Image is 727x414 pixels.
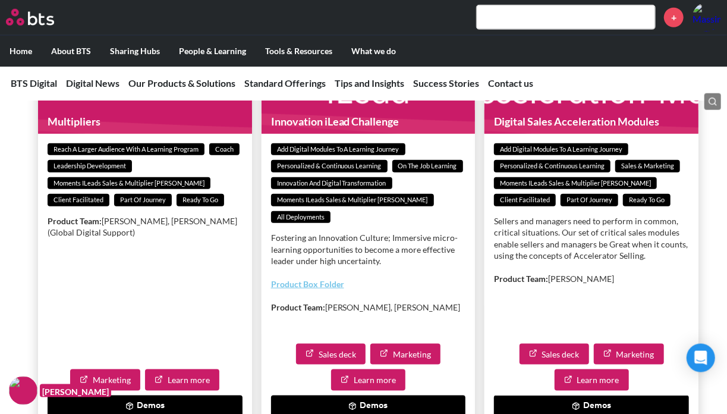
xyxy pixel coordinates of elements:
[11,77,57,89] a: BTS Digital
[555,369,629,391] a: Learn more
[256,36,342,67] label: Tools & Resources
[271,194,434,206] span: Moments iLeads Sales & Multiplier [PERSON_NAME]
[70,369,140,391] a: Marketing
[342,36,405,67] label: What we do
[623,194,671,206] span: Ready to go
[209,143,240,156] span: Coach
[177,194,224,206] span: Ready to go
[494,215,689,262] p: Sellers and managers need to perform in common, critical situations. Our set of critical sales mo...
[42,36,100,67] label: About BTS
[693,3,721,32] img: Massimo Pernicone
[335,77,404,89] a: Tips and Insights
[494,274,548,284] strong: Product Team:
[271,143,405,156] span: Add Digital Modules to a Learning Journey
[494,194,556,206] span: Client facilitated
[615,160,680,172] span: Sales & Marketing
[370,344,440,365] a: Marketing
[169,36,256,67] label: People & Learning
[271,160,388,172] span: Personalized & Continuous Learning
[693,3,721,32] a: Profile
[271,211,331,224] span: All deployments
[244,77,326,89] a: Standard Offerings
[9,377,37,405] img: F
[561,194,618,206] span: Part of Journey
[687,344,715,372] div: Open Intercom Messenger
[66,77,119,89] a: Digital News
[48,194,109,206] span: Client facilitated
[331,369,405,391] a: Learn more
[48,177,210,190] span: Moments iLeads Sales & Multiplier [PERSON_NAME]
[520,344,589,365] a: Sales deck
[114,194,172,206] span: Part of Journey
[594,344,664,365] a: Marketing
[38,110,252,133] h1: Multipliers
[494,177,657,190] span: Moments iLeads Sales & Multiplier [PERSON_NAME]
[271,302,325,312] strong: Product Team:
[296,344,366,365] a: Sales deck
[494,273,689,285] p: [PERSON_NAME]
[484,110,698,133] h1: Digital Sales Acceleration Modules
[100,36,169,67] label: Sharing Hubs
[48,216,102,226] strong: Product Team:
[271,177,392,190] span: Innovation and Digital Transformation
[271,302,466,313] p: [PERSON_NAME], [PERSON_NAME]
[664,8,684,27] a: +
[6,9,76,26] a: Go home
[271,232,466,267] p: Fostering an Innovation Culture; Immersive micro-learning opportunities to become a more effectiv...
[48,160,132,172] span: Leadership Development
[40,384,111,398] figcaption: [PERSON_NAME]
[271,279,344,289] a: Product Box Folder
[488,77,533,89] a: Contact us
[145,369,219,391] a: Learn more
[262,110,476,133] h1: Innovation iLead Challenge
[48,143,204,156] span: Reach a Larger Audience With a Learning Program
[6,9,54,26] img: BTS Logo
[48,215,243,239] p: [PERSON_NAME], [PERSON_NAME] (Global Digital Support)
[128,77,235,89] a: Our Products & Solutions
[494,143,628,156] span: Add Digital Modules to a Learning Journey
[413,77,479,89] a: Success Stories
[494,160,610,172] span: Personalized & Continuous Learning
[392,160,463,172] span: On The Job Learning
